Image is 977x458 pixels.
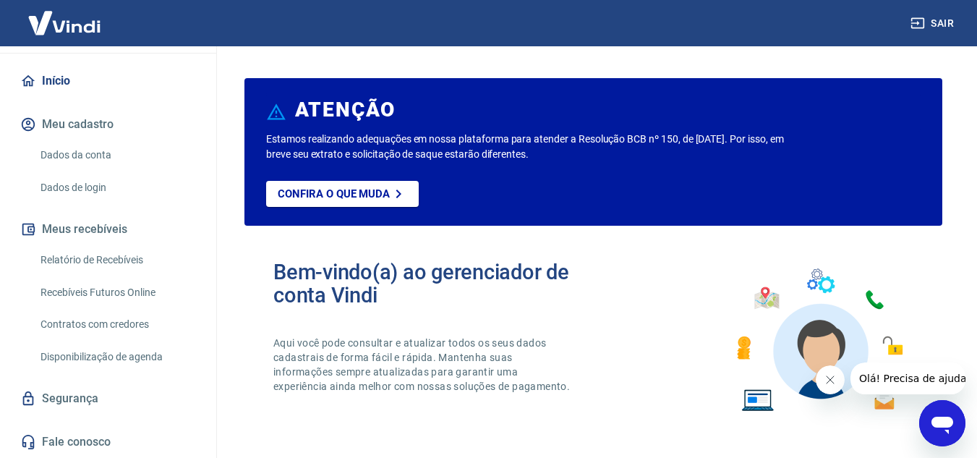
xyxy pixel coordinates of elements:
[278,187,390,200] p: Confira o que muda
[17,426,199,458] a: Fale conosco
[17,213,199,245] button: Meus recebíveis
[17,383,199,415] a: Segurança
[9,10,121,22] span: Olá! Precisa de ajuda?
[850,362,965,394] iframe: Mensagem da empresa
[35,310,199,339] a: Contratos com credores
[35,173,199,203] a: Dados de login
[17,109,199,140] button: Meu cadastro
[35,278,199,308] a: Recebíveis Futuros Online
[17,1,111,45] img: Vindi
[273,260,594,307] h2: Bem-vindo(a) ao gerenciador de conta Vindi
[17,65,199,97] a: Início
[35,140,199,170] a: Dados da conta
[266,132,790,162] p: Estamos realizando adequações em nossa plataforma para atender a Resolução BCB nº 150, de [DATE]....
[35,342,199,372] a: Disponibilização de agenda
[919,400,965,446] iframe: Botão para abrir a janela de mensagens
[266,181,419,207] a: Confira o que muda
[724,260,913,420] img: Imagem de um avatar masculino com diversos icones exemplificando as funcionalidades do gerenciado...
[295,103,396,117] h6: ATENÇÃO
[908,10,960,37] button: Sair
[816,365,845,394] iframe: Fechar mensagem
[35,245,199,275] a: Relatório de Recebíveis
[273,336,573,394] p: Aqui você pode consultar e atualizar todos os seus dados cadastrais de forma fácil e rápida. Mant...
